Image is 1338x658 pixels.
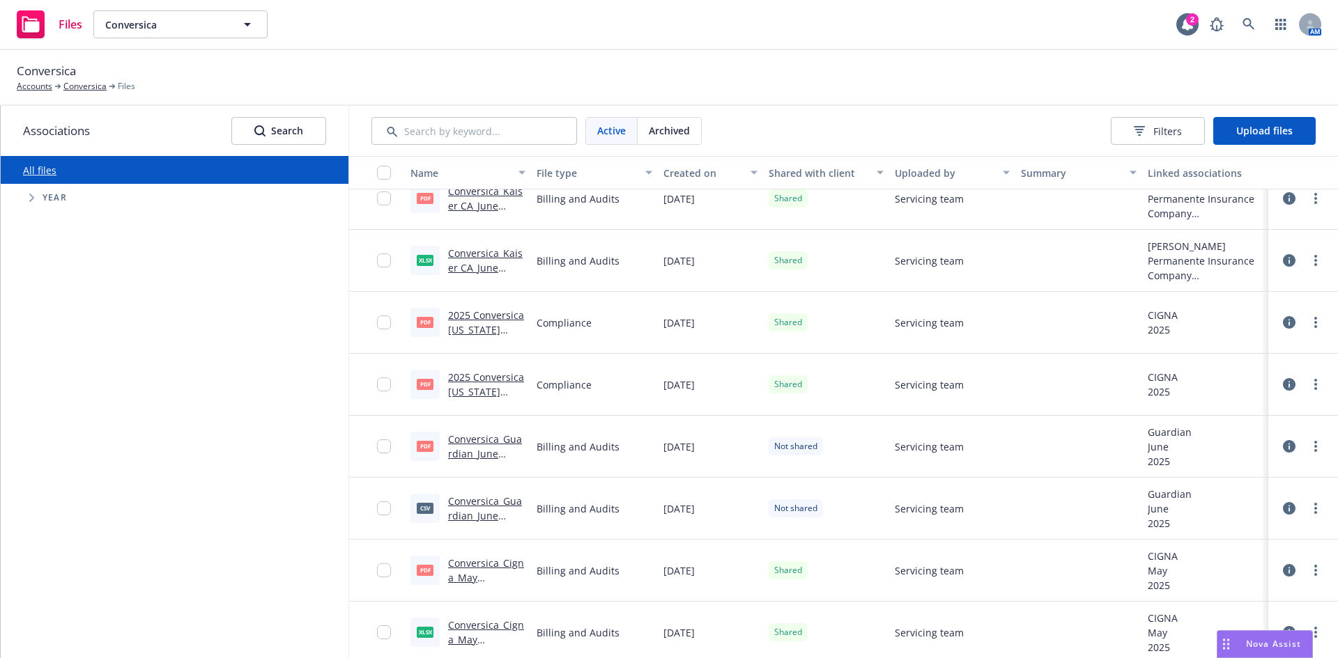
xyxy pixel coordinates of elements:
div: Name [410,166,510,180]
div: Guardian [1148,487,1192,501]
span: Nova Assist [1246,638,1301,650]
div: File type [537,166,636,180]
a: Conversica_Kaiser CA_June 2025_Bill.pdf [448,185,523,227]
span: pdf [417,193,433,203]
a: Files [11,5,88,44]
input: Toggle Row Selected [377,439,391,453]
a: more [1307,314,1324,331]
button: Linked associations [1142,156,1268,189]
div: 2025 [1148,454,1192,469]
div: Created on [663,166,742,180]
span: pdf [417,441,433,451]
span: Servicing team [895,501,964,516]
div: June [1148,439,1192,454]
span: Shared [774,316,802,329]
span: Servicing team [895,563,964,578]
input: Toggle Row Selected [377,377,391,391]
span: Archived [649,123,690,138]
div: 2025 [1148,384,1178,399]
div: Drag to move [1217,631,1235,657]
button: Shared with client [763,156,889,189]
input: Toggle Row Selected [377,563,391,577]
button: Conversica [93,10,268,38]
input: Toggle Row Selected [377,253,391,267]
span: Filters [1153,124,1182,139]
a: Conversica_Guardian_June 2025_Bill.pdf [448,432,522,475]
span: pdf [417,317,433,327]
a: more [1307,438,1324,455]
span: csv [417,503,433,513]
a: Conversica_Guardian_June 2025_Bill.csv [448,494,522,537]
span: [DATE] [663,377,695,392]
a: Report a Bug [1203,10,1231,38]
a: Conversica_Cigna_May 2025_Bill.pdf [448,556,524,599]
div: [PERSON_NAME] Permanente Insurance Company [1148,177,1263,221]
button: Filters [1111,117,1205,145]
span: Billing and Audits [537,439,620,454]
button: Uploaded by [889,156,1015,189]
a: more [1307,252,1324,269]
div: Tree Example [1,184,348,212]
div: May [1148,625,1178,640]
a: 2025 Conversica [US_STATE] Compliance Disclosure - Cigna OAP.pdf [448,370,524,442]
div: CIGNA [1148,549,1178,563]
div: Guardian [1148,425,1192,439]
a: more [1307,376,1324,393]
button: Upload files [1213,117,1316,145]
button: Nova Assist [1217,630,1313,658]
span: Billing and Audits [537,625,620,640]
input: Select all [377,166,391,180]
span: Compliance [537,377,592,392]
a: Conversica [63,80,107,93]
div: 2025 [1148,322,1178,337]
div: June [1148,501,1192,516]
span: xlsx [417,255,433,265]
a: more [1307,624,1324,641]
input: Toggle Row Selected [377,625,391,639]
span: [DATE] [663,563,695,578]
span: Conversica [105,17,226,32]
div: Summary [1021,166,1121,180]
span: Shared [774,192,802,205]
span: Not shared [774,502,817,515]
span: pdf [417,565,433,575]
span: Shared [774,626,802,639]
span: [DATE] [663,253,695,268]
span: Year [43,194,67,202]
a: Search [1235,10,1263,38]
a: more [1307,500,1324,517]
div: Search [254,118,303,144]
input: Toggle Row Selected [377,501,391,515]
button: SearchSearch [231,117,326,145]
span: Servicing team [895,253,964,268]
span: Files [59,19,82,30]
button: Created on [658,156,763,189]
span: [DATE] [663,501,695,516]
span: xlsx [417,627,433,637]
span: Not shared [774,440,817,453]
a: Accounts [17,80,52,93]
span: [DATE] [663,625,695,640]
button: Name [405,156,531,189]
input: Toggle Row Selected [377,191,391,205]
a: Conversica_Kaiser CA_June 2025_Bill.xlsx [448,246,523,289]
a: All files [23,164,56,177]
span: Upload files [1236,124,1293,137]
a: more [1307,562,1324,579]
input: Search by keyword... [371,117,577,145]
span: Files [118,80,135,93]
div: 2025 [1148,640,1178,655]
span: Servicing team [895,191,964,206]
div: Linked associations [1148,166,1263,180]
span: Billing and Audits [537,563,620,578]
button: Summary [1015,156,1141,189]
span: Servicing team [895,315,964,330]
span: Active [597,123,626,138]
div: 2025 [1148,578,1178,593]
div: CIGNA [1148,611,1178,625]
span: Filters [1134,124,1182,139]
span: Conversica [17,62,76,80]
div: Uploaded by [895,166,994,180]
div: Shared with client [769,166,868,180]
div: 2025 [1148,516,1192,531]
